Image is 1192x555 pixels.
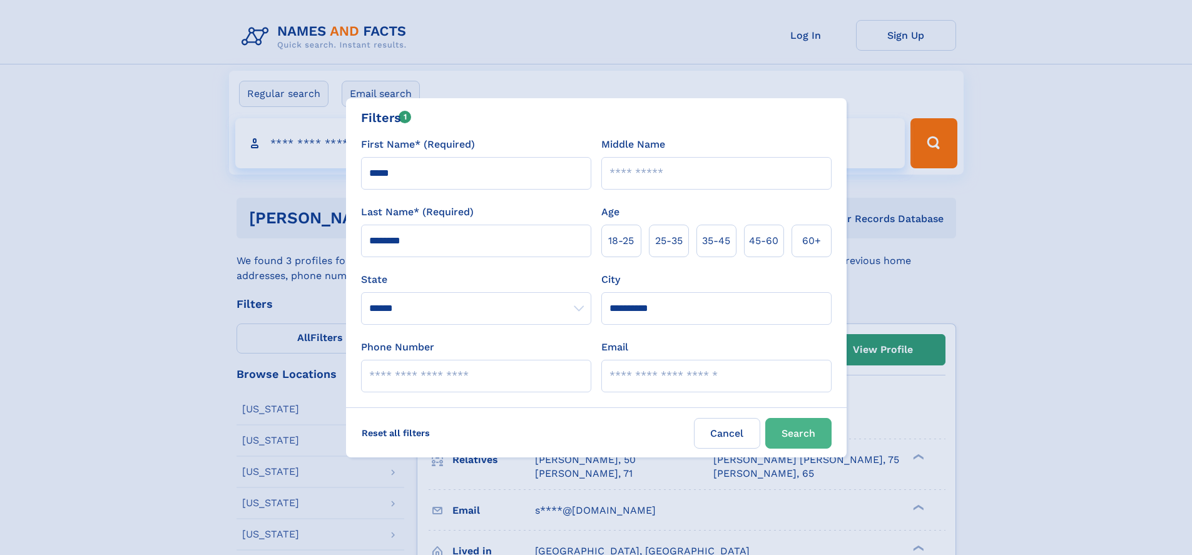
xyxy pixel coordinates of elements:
label: Age [601,205,619,220]
label: Middle Name [601,137,665,152]
label: Cancel [694,418,760,449]
label: First Name* (Required) [361,137,475,152]
button: Search [765,418,832,449]
div: Filters [361,108,412,127]
span: 45‑60 [749,233,778,248]
span: 35‑45 [702,233,730,248]
label: State [361,272,591,287]
label: City [601,272,620,287]
label: Reset all filters [354,418,438,448]
span: 60+ [802,233,821,248]
label: Last Name* (Required) [361,205,474,220]
label: Email [601,340,628,355]
label: Phone Number [361,340,434,355]
span: 25‑35 [655,233,683,248]
span: 18‑25 [608,233,634,248]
